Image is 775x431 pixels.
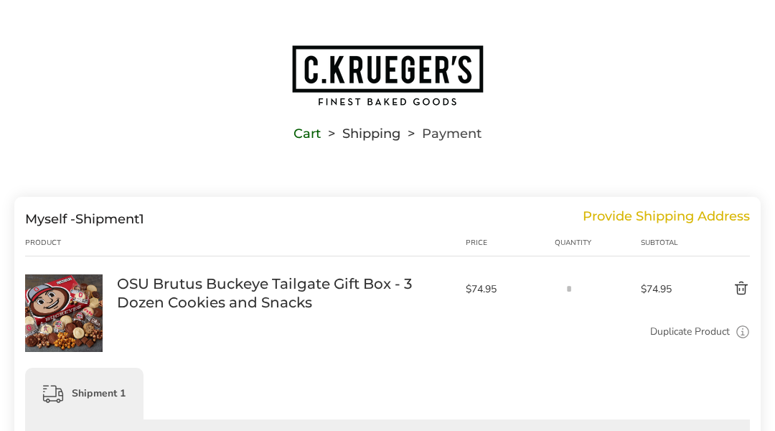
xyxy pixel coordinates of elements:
a: OSU Brutus Buckeye Tailgate Gift Box - 3 Dozen Cookies and Snacks [25,274,103,287]
div: Price [466,237,555,249]
div: Provide Shipping Address [583,211,750,227]
input: Quantity input [555,274,583,303]
a: OSU Brutus Buckeye Tailgate Gift Box - 3 Dozen Cookies and Snacks [117,274,451,312]
div: Subtotal [641,237,690,249]
span: Myself - [25,211,75,227]
div: Product [25,237,117,249]
span: $74.95 [641,282,690,296]
a: Duplicate Product [650,324,730,340]
img: C.KRUEGER'S [291,44,484,107]
li: Shipping [321,129,400,139]
span: 1 [139,211,144,227]
div: Shipment 1 [25,368,144,420]
button: Delete product [690,280,750,297]
div: Quantity [555,237,641,249]
span: $74.95 [466,282,548,296]
img: OSU Brutus Buckeye Tailgate Gift Box - 3 Dozen Cookies and Snacks [25,274,103,352]
span: Payment [422,129,482,139]
a: Cart [293,129,321,139]
div: Shipment [25,211,144,227]
a: Go to home page [14,44,761,107]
